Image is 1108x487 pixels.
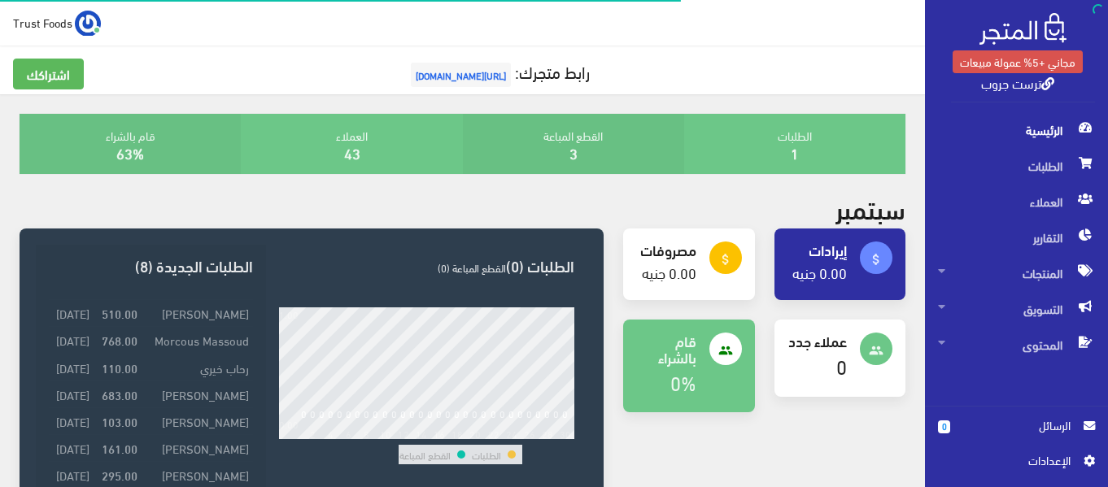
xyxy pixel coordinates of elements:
a: 1 [791,139,799,166]
td: القطع المباعة [399,445,451,464]
a: المحتوى [925,327,1108,363]
a: 0% [670,364,696,399]
span: العملاء [938,184,1095,220]
img: ... [75,11,101,37]
div: 8 [364,428,369,439]
div: 16 [434,428,445,439]
td: [DATE] [49,354,94,380]
a: اشتراكك [13,59,84,89]
td: [DATE] [49,408,94,435]
a: 0 [836,348,847,383]
div: 30 [560,428,571,439]
h4: مصروفات [636,241,696,258]
span: الطلبات [938,148,1095,184]
a: العملاء [925,184,1108,220]
td: Morcous Massoud [142,327,253,354]
a: مجاني +5% عمولة مبيعات [953,50,1083,73]
td: [DATE] [49,380,94,407]
strong: 768.00 [102,331,137,349]
a: الطلبات [925,148,1108,184]
strong: 510.00 [102,304,137,322]
div: 22 [488,428,499,439]
td: [PERSON_NAME] [142,435,253,462]
a: 63% [116,139,144,166]
div: 2 [310,428,316,439]
a: 3 [569,139,578,166]
div: العملاء [241,114,462,174]
strong: 161.00 [102,439,137,457]
span: Trust Foods [13,12,72,33]
div: قام بالشراء [20,114,241,174]
span: التسويق [938,291,1095,327]
div: القطع المباعة [463,114,684,174]
a: المنتجات [925,255,1108,291]
h4: قام بالشراء [636,333,696,365]
div: 6 [346,428,351,439]
span: الرسائل [963,416,1071,434]
a: ترست جروب [981,71,1054,94]
span: القطع المباعة (0) [438,258,506,277]
strong: 295.00 [102,466,137,484]
div: 4 [328,428,334,439]
span: المنتجات [938,255,1095,291]
div: 20 [469,428,481,439]
a: 0.00 جنيه [792,259,847,285]
img: . [979,13,1067,45]
div: 12 [398,428,409,439]
div: 10 [380,428,391,439]
a: 0 الرسائل [938,416,1095,451]
a: 43 [344,139,360,166]
div: 28 [542,428,553,439]
td: الطلبات [471,445,502,464]
strong: 683.00 [102,385,137,403]
h3: الطلبات (0) [279,258,574,273]
i: attach_money [869,252,883,267]
td: [PERSON_NAME] [142,408,253,435]
a: ... Trust Foods [13,10,101,36]
td: [PERSON_NAME] [142,300,253,327]
td: [PERSON_NAME] [142,380,253,407]
div: 24 [506,428,517,439]
td: رحاب خيري [142,354,253,380]
a: التقارير [925,220,1108,255]
span: المحتوى [938,327,1095,363]
span: التقارير [938,220,1095,255]
span: الرئيسية [938,112,1095,148]
a: الرئيسية [925,112,1108,148]
h4: عملاء جدد [787,333,847,349]
td: [DATE] [49,435,94,462]
h4: إيرادات [787,241,847,258]
div: 14 [416,428,427,439]
a: رابط متجرك:[URL][DOMAIN_NAME] [407,56,590,86]
h3: الطلبات الجديدة (8) [49,258,252,273]
strong: 103.00 [102,412,137,430]
div: 18 [451,428,463,439]
h2: سبتمبر [835,193,905,222]
a: 0.00 جنيه [642,259,696,285]
span: اﻹعدادات [951,451,1070,469]
td: [DATE] [49,327,94,354]
span: 0 [938,420,950,433]
i: attach_money [718,252,733,267]
td: [DATE] [49,300,94,327]
i: people [869,343,883,358]
i: people [718,343,733,358]
div: 26 [524,428,535,439]
strong: 110.00 [102,359,137,376]
a: اﻹعدادات [938,451,1095,477]
div: الطلبات [684,114,905,174]
span: [URL][DOMAIN_NAME] [411,63,511,87]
